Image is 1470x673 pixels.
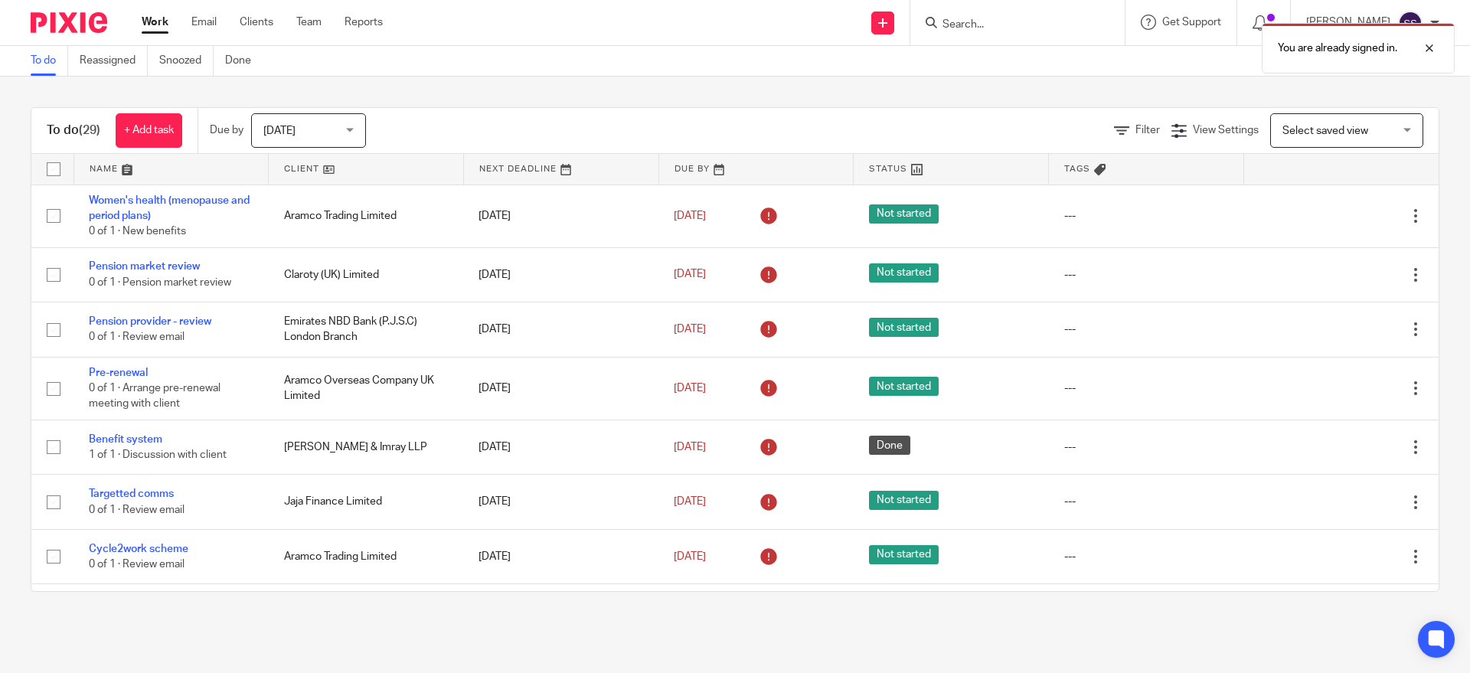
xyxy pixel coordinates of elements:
[1064,165,1090,173] span: Tags
[869,318,939,337] span: Not started
[463,185,658,247] td: [DATE]
[89,544,188,554] a: Cycle2work scheme
[1064,267,1229,283] div: ---
[463,584,658,639] td: [DATE]
[89,277,231,288] span: 0 of 1 · Pension market review
[463,529,658,583] td: [DATE]
[1064,381,1229,396] div: ---
[1064,549,1229,564] div: ---
[225,46,263,76] a: Done
[80,46,148,76] a: Reassigned
[89,449,227,460] span: 1 of 1 · Discussion with client
[89,195,250,221] a: Women's health (menopause and period plans)
[263,126,296,136] span: [DATE]
[116,113,182,148] a: + Add task
[1064,322,1229,337] div: ---
[463,247,658,302] td: [DATE]
[269,247,464,302] td: Claroty (UK) Limited
[1278,41,1397,56] p: You are already signed in.
[296,15,322,30] a: Team
[1135,125,1160,136] span: Filter
[674,551,706,562] span: [DATE]
[79,124,100,136] span: (29)
[674,496,706,507] span: [DATE]
[345,15,383,30] a: Reports
[240,15,273,30] a: Clients
[269,529,464,583] td: Aramco Trading Limited
[1064,494,1229,509] div: ---
[1064,439,1229,455] div: ---
[269,584,464,639] td: [PERSON_NAME] Cundell Engineers Limited
[1193,125,1259,136] span: View Settings
[47,123,100,139] h1: To do
[463,357,658,420] td: [DATE]
[191,15,217,30] a: Email
[89,505,185,515] span: 0 of 1 · Review email
[159,46,214,76] a: Snoozed
[210,123,243,138] p: Due by
[674,211,706,221] span: [DATE]
[463,475,658,529] td: [DATE]
[1064,208,1229,224] div: ---
[674,324,706,335] span: [DATE]
[89,383,220,410] span: 0 of 1 · Arrange pre-renewal meeting with client
[869,263,939,283] span: Not started
[674,442,706,452] span: [DATE]
[89,261,200,272] a: Pension market review
[463,302,658,357] td: [DATE]
[31,46,68,76] a: To do
[89,488,174,499] a: Targetted comms
[89,226,186,237] span: 0 of 1 · New benefits
[869,377,939,396] span: Not started
[31,12,107,33] img: Pixie
[869,436,910,455] span: Done
[1398,11,1423,35] img: svg%3E
[869,491,939,510] span: Not started
[269,357,464,420] td: Aramco Overseas Company UK Limited
[1282,126,1368,136] span: Select saved view
[142,15,168,30] a: Work
[89,559,185,570] span: 0 of 1 · Review email
[269,475,464,529] td: Jaja Finance Limited
[89,368,148,378] a: Pre-renewal
[463,420,658,475] td: [DATE]
[674,270,706,280] span: [DATE]
[869,204,939,224] span: Not started
[89,434,162,445] a: Benefit system
[674,383,706,394] span: [DATE]
[269,302,464,357] td: Emirates NBD Bank (P.J.S.C) London Branch
[89,332,185,342] span: 0 of 1 · Review email
[869,545,939,564] span: Not started
[269,185,464,247] td: Aramco Trading Limited
[269,420,464,475] td: [PERSON_NAME] & Imray LLP
[89,316,211,327] a: Pension provider - review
